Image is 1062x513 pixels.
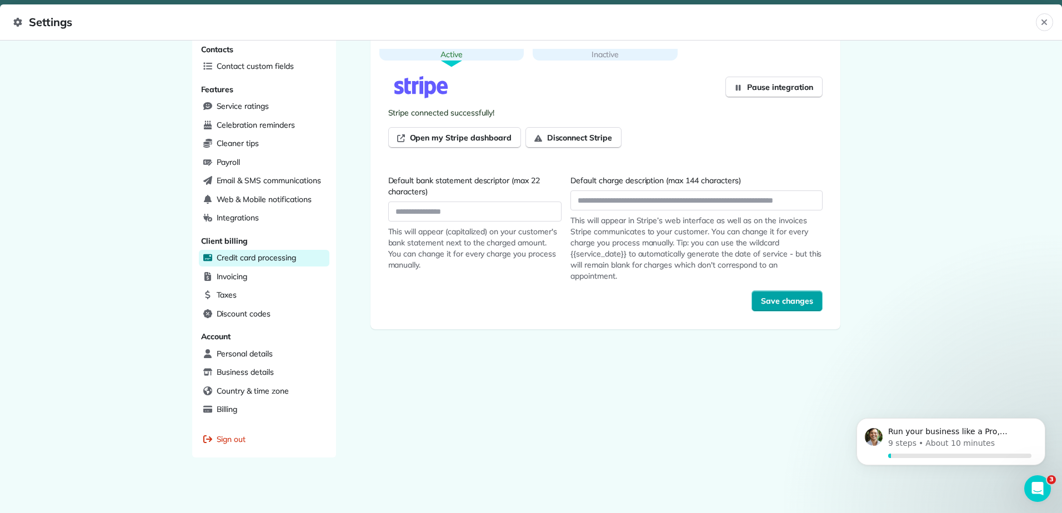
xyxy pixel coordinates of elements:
[388,226,562,270] span: This will appear (capitalized) on your customer's bank statement next to the charged amount. You ...
[217,385,289,396] span: Country & time zone
[199,250,329,266] a: Credit card processing
[725,77,822,98] button: Pause integration
[1047,475,1056,484] span: 3
[199,269,329,285] a: Invoicing
[199,98,329,115] a: Service ratings
[217,366,274,378] span: Business details
[217,119,295,130] span: Celebration reminders
[199,58,329,75] a: Contact custom fields
[199,287,329,304] a: Taxes
[199,192,329,208] a: Web & Mobile notifications
[570,175,822,186] label: Default charge description (max 144 characters)
[761,295,813,306] span: Save changes
[217,271,248,282] span: Invoicing
[199,431,329,448] a: Sign out
[547,132,612,143] span: Disconnect Stripe
[388,76,454,98] img: Stripe
[410,132,512,143] span: Open my Stripe dashboard
[217,212,259,223] span: Integrations
[217,175,321,186] span: Email & SMS communications
[388,107,823,118] p: Stripe connected successfully!
[592,49,619,59] span: Inactive
[201,44,234,54] span: Contacts
[201,84,234,94] span: Features
[388,127,521,148] a: Open my Stripe dashboard
[525,127,622,148] button: Disconnect Stripe
[199,401,329,418] a: Billing
[199,173,329,189] a: Email & SMS communications
[201,236,248,246] span: Client billing
[199,346,329,363] a: Personal details
[752,290,823,311] button: Save changes
[747,82,813,93] span: Pause integration
[217,434,246,445] span: Sign out
[440,49,463,59] span: Active
[201,331,231,341] span: Account
[217,61,294,72] span: Contact custom fields
[217,404,238,415] span: Billing
[217,138,259,149] span: Cleaner tips
[217,252,296,263] span: Credit card processing
[199,117,329,134] a: Celebration reminders
[1024,475,1051,502] iframe: Intercom live chat
[199,364,329,381] a: Business details
[199,306,329,323] a: Discount codes
[199,210,329,227] a: Integrations
[217,100,269,112] span: Service ratings
[217,157,241,168] span: Payroll
[217,348,273,359] span: Personal details
[840,405,1062,483] iframe: Intercom notifications message
[1036,13,1053,31] button: Close
[217,194,312,205] span: Web & Mobile notifications
[570,215,822,281] span: This will appear in Stripe’s web interface as well as on the invoices Stripe communicates to your...
[13,13,1036,31] span: Settings
[199,154,329,171] a: Payroll
[217,289,237,300] span: Taxes
[199,135,329,152] a: Cleaner tips
[217,308,270,319] span: Discount codes
[388,175,562,197] label: Default bank statement descriptor (max 22 characters)
[199,383,329,400] a: Country & time zone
